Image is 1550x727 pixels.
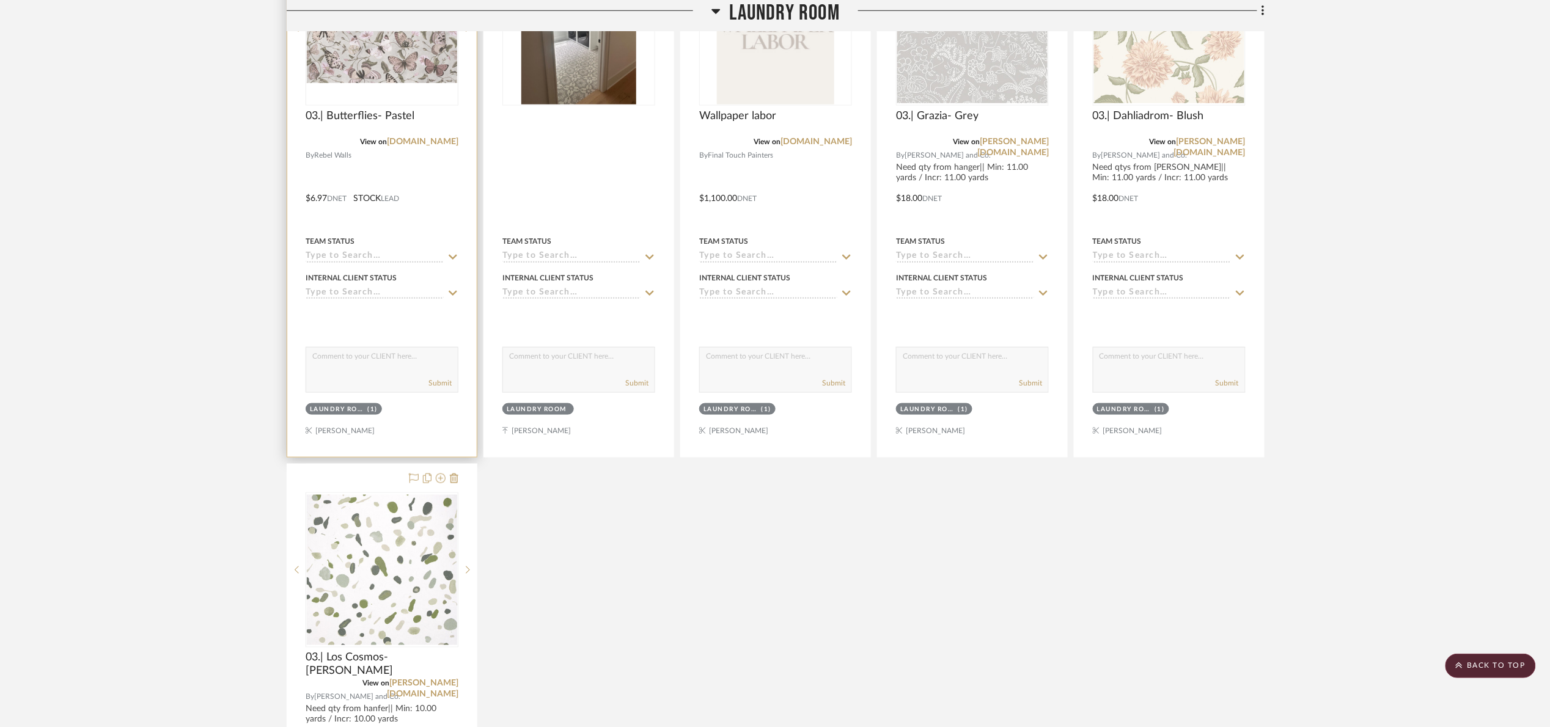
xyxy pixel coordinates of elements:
span: Wallpaper labor [699,109,776,123]
input: Type to Search… [896,251,1034,263]
span: View on [362,680,389,687]
div: Laundry Room [310,405,365,414]
input: Type to Search… [1093,288,1231,299]
input: Type to Search… [1093,251,1231,263]
div: (1) [762,405,772,414]
div: Laundry Room [1097,405,1152,414]
input: Type to Search… [699,288,837,299]
div: Internal Client Status [306,272,397,283]
div: Laundry Room [703,405,758,414]
span: By [306,150,314,161]
span: 03.| Dahliadrom- Blush [1093,109,1204,123]
button: Submit [428,378,452,389]
div: Team Status [502,236,551,247]
input: Type to Search… [896,288,1034,299]
span: View on [1150,138,1177,145]
span: 03.| Los Cosmos- [PERSON_NAME] [306,651,458,678]
span: Rebel Walls [314,150,351,161]
span: [PERSON_NAME] and Co. [1101,150,1188,161]
div: Internal Client Status [502,272,593,283]
input: Type to Search… [306,288,444,299]
input: Type to Search… [699,251,837,263]
a: [DOMAIN_NAME] [387,137,458,146]
span: [PERSON_NAME] and Co. [905,150,991,161]
span: By [306,692,314,703]
button: Submit [625,378,648,389]
input: Type to Search… [502,251,641,263]
div: Laundry Room [507,405,567,414]
span: By [896,150,905,161]
div: Internal Client Status [1093,272,1184,283]
div: Team Status [699,236,748,247]
div: Team Status [1093,236,1142,247]
scroll-to-top-button: BACK TO TOP [1445,654,1536,678]
a: [PERSON_NAME][DOMAIN_NAME] [1174,137,1246,157]
a: [DOMAIN_NAME] [781,137,852,146]
button: Submit [1216,378,1239,389]
div: Laundry Room [900,405,955,414]
span: By [1093,150,1101,161]
input: Type to Search… [502,288,641,299]
img: 03.| Los Cosmos- Moss [307,495,457,645]
span: By [699,150,708,161]
div: Internal Client Status [699,272,790,283]
button: Submit [822,378,845,389]
span: [PERSON_NAME] and Co. [314,692,400,703]
div: (1) [1155,405,1166,414]
div: (1) [368,405,378,414]
div: Team Status [306,236,354,247]
span: View on [754,138,781,145]
span: 03.| Butterflies- Pastel [306,109,414,123]
div: (1) [958,405,969,414]
a: [PERSON_NAME][DOMAIN_NAME] [387,679,458,699]
div: Internal Client Status [896,272,987,283]
div: Team Status [896,236,945,247]
span: View on [953,138,980,145]
input: Type to Search… [306,251,444,263]
span: Final Touch Painters [708,150,773,161]
span: View on [360,138,387,145]
span: 03.| Grazia- Grey [896,109,979,123]
button: Submit [1019,378,1042,389]
a: [PERSON_NAME][DOMAIN_NAME] [977,137,1049,157]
